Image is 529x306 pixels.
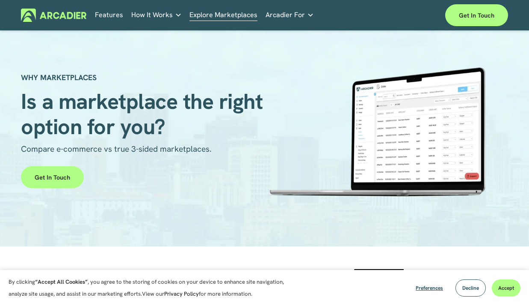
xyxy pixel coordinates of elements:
span: Decline [462,285,479,291]
a: folder dropdown [266,9,314,22]
a: Get in touch [445,4,508,26]
strong: “Accept All Cookies” [35,278,88,285]
strong: WHY MARKETPLACES [21,73,97,82]
a: Features [95,9,123,22]
a: Explore Marketplaces [189,9,257,22]
span: How It Works [131,9,173,21]
a: Get in touch [21,166,84,188]
span: Accept [498,285,514,291]
button: Decline [455,279,486,297]
span: Preferences [416,285,443,291]
p: By clicking , you agree to the storing of cookies on your device to enhance site navigation, anal... [9,276,287,300]
span: Compare e-commerce vs true 3-sided marketplaces. [21,144,212,154]
button: Accept [492,279,520,297]
span: Is a marketplace the right option for you? [21,87,268,141]
a: Privacy Policy [164,290,199,297]
a: folder dropdown [131,9,182,22]
img: Arcadier [21,9,86,22]
span: Arcadier For [266,9,305,21]
button: Preferences [409,279,449,297]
